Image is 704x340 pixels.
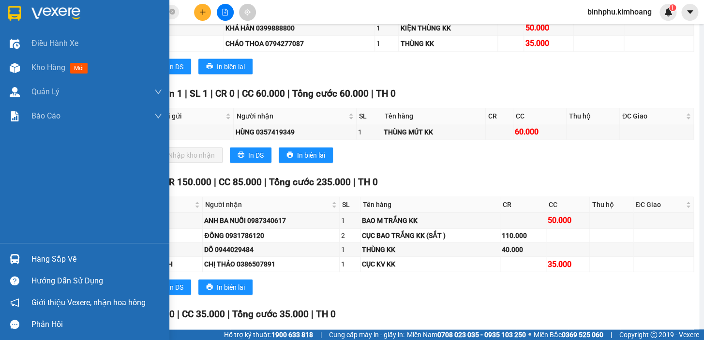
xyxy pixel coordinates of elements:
[362,259,498,269] div: CỤC KV KK
[340,197,360,213] th: SL
[8,6,21,21] img: logo-vxr
[10,39,20,49] img: warehouse-icon
[204,230,338,241] div: ĐÔNG 0931786120
[217,282,245,293] span: In biên lai
[225,38,373,49] div: CHÁO THOA 0794277087
[4,63,41,72] span: GIAO:
[292,88,369,99] span: Tổng cước 60.000
[513,108,567,124] th: CC
[671,4,674,11] span: 1
[502,230,544,241] div: 110.000
[242,88,285,99] span: CC 60.000
[10,63,20,73] img: warehouse-icon
[169,8,175,17] span: close-circle
[10,254,20,264] img: warehouse-icon
[515,126,565,138] div: 60.000
[31,110,60,122] span: Báo cáo
[163,177,211,188] span: CR 150.000
[320,329,322,340] span: |
[210,88,213,99] span: |
[297,150,325,161] span: In biên lai
[400,23,496,33] div: KIỆN THÙNG KK
[70,63,88,74] span: mới
[214,177,216,188] span: |
[681,4,698,21] button: caret-down
[279,148,333,163] button: printerIn biên lai
[4,32,141,51] p: NHẬN:
[238,151,244,159] span: printer
[376,23,397,33] div: 1
[232,309,309,320] span: Tổng cước 35.000
[235,127,354,137] div: HÙNG 0357419349
[329,329,404,340] span: Cung cấp máy in - giấy in:
[371,88,374,99] span: |
[286,151,293,159] span: printer
[198,59,253,74] button: printerIn biên lai
[177,309,180,320] span: |
[407,329,526,340] span: Miền Nam
[182,309,225,320] span: CC 35.000
[580,6,659,18] span: binhphu.kimhoang
[353,177,356,188] span: |
[248,150,264,161] span: In DS
[341,259,359,269] div: 1
[316,309,336,320] span: TH 0
[567,108,620,124] th: Thu hộ
[341,215,359,226] div: 1
[185,88,187,99] span: |
[357,108,382,124] th: SL
[227,309,230,320] span: |
[154,88,162,96] span: down
[31,37,78,49] span: Điều hành xe
[376,38,397,49] div: 1
[528,333,531,337] span: ⚪️
[25,63,41,72] span: GẤP
[548,258,588,270] div: 35.000
[32,5,112,15] strong: BIÊN NHẬN GỬI HÀNG
[400,38,496,49] div: THÙNG KK
[237,88,240,99] span: |
[360,197,500,213] th: Tên hàng
[219,177,262,188] span: CC 85.000
[384,127,484,137] div: THÙNG MÚT KK
[236,111,346,121] span: Người nhận
[546,197,590,213] th: CC
[269,177,351,188] span: Tổng cước 235.000
[31,274,162,288] div: Hướng dẫn sử dụng
[206,63,213,71] span: printer
[486,108,513,124] th: CR
[52,52,72,61] span: TRÂN
[636,199,684,210] span: ĐC Giao
[168,282,183,293] span: In DS
[31,63,65,72] span: Kho hàng
[150,148,223,163] button: downloadNhập kho nhận
[31,252,162,266] div: Hàng sắp về
[204,215,338,226] div: ANH BA NUỐI 0987340617
[230,148,271,163] button: printerIn DS
[437,331,526,339] strong: 0708 023 035 - 0935 103 250
[224,329,313,340] span: Hỗ trợ kỹ thuật:
[31,296,146,309] span: Giới thiệu Vexere, nhận hoa hồng
[199,9,206,15] span: plus
[311,309,314,320] span: |
[650,331,657,338] span: copyright
[168,61,183,72] span: In DS
[157,88,182,99] span: Đơn 1
[611,329,612,340] span: |
[198,280,253,295] button: printerIn biên lai
[222,9,228,15] span: file-add
[10,111,20,121] img: solution-icon
[548,214,588,226] div: 50.000
[110,19,140,28] span: HƯƠNG
[4,52,72,61] span: 0708568678 -
[151,111,224,121] span: Người gửi
[150,280,191,295] button: printerIn DS
[194,4,211,21] button: plus
[664,8,673,16] img: icon-new-feature
[225,23,373,33] div: KHẢ HÂN 0399888800
[155,309,175,320] span: CR 0
[10,298,19,307] span: notification
[204,244,338,255] div: DÔ 0944029484
[145,23,222,33] div: CHIÊU
[500,197,546,213] th: CR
